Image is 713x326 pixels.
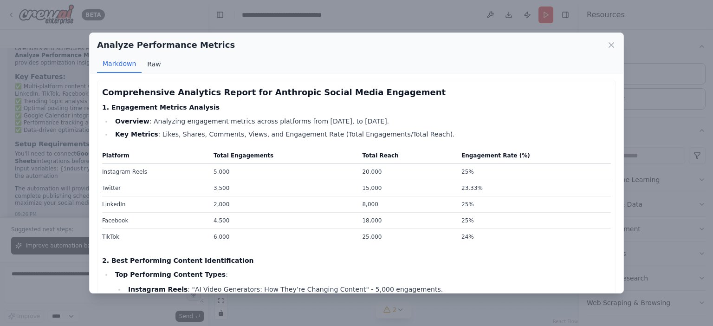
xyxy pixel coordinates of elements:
th: Total Engagements [208,151,356,164]
li: : Analyzing engagement metrics across platforms from [DATE], to [DATE]. [112,116,611,127]
td: TikTok [102,229,208,245]
td: 2,000 [208,196,356,213]
h4: 1. Engagement Metrics Analysis [102,103,611,112]
td: 24% [456,229,611,245]
td: 5,000 [208,164,356,180]
button: Markdown [97,55,142,73]
li: : "AI Video Generators: How They’re Changing Content" - 5,000 engagements. [125,284,611,295]
strong: Key Metrics [115,130,158,138]
td: Facebook [102,213,208,229]
button: Raw [142,55,166,73]
td: Twitter [102,180,208,196]
td: 25,000 [356,229,456,245]
strong: Top Performing Content Types [115,271,226,278]
td: 23.33% [456,180,611,196]
th: Total Reach [356,151,456,164]
strong: Instagram Reels [128,286,188,293]
td: 3,500 [208,180,356,196]
td: 6,000 [208,229,356,245]
h3: Comprehensive Analytics Report for Anthropic Social Media Engagement [102,86,611,99]
td: Instagram Reels [102,164,208,180]
td: 18,000 [356,213,456,229]
td: 25% [456,164,611,180]
h4: 2. Best Performing Content Identification [102,256,611,265]
th: Platform [102,151,208,164]
strong: Overview [115,117,149,125]
td: 25% [456,196,611,213]
th: Engagement Rate (%) [456,151,611,164]
td: LinkedIn [102,196,208,213]
h2: Analyze Performance Metrics [97,39,235,52]
td: 15,000 [356,180,456,196]
td: 25% [456,213,611,229]
td: 4,500 [208,213,356,229]
td: 20,000 [356,164,456,180]
li: : Likes, Shares, Comments, Views, and Engagement Rate (Total Engagements/Total Reach). [112,129,611,140]
td: 8,000 [356,196,456,213]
